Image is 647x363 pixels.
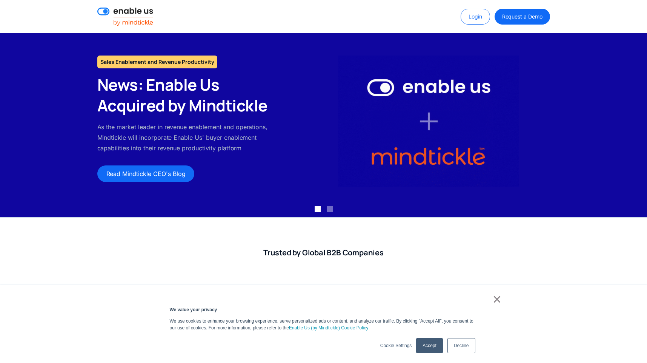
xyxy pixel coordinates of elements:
[170,307,217,312] strong: We value your privacy
[97,74,277,116] h2: News: Enable Us Acquired by Mindtickle
[338,56,519,187] img: Enable Us by Mindtickle
[380,342,412,349] a: Cookie Settings
[289,324,369,331] a: Enable Us (by Mindtickle) Cookie Policy
[97,122,277,153] p: As the market leader in revenue enablement and operations, Mindtickle will incorporate Enable Us'...
[447,338,475,353] a: Decline
[170,318,478,331] p: We use cookies to enhance your browsing experience, serve personalized ads or content, and analyz...
[97,56,217,68] h1: Sales Enablement and Revenue Productivity
[617,25,647,217] div: next slide
[327,206,333,212] div: Show slide 2 of 2
[97,165,195,182] a: Read Mindtickle CEO's Blog
[493,296,502,303] a: ×
[97,248,550,258] h2: Trusted by Global B2B Companies
[495,9,550,25] a: Request a Demo
[315,206,321,212] div: Show slide 1 of 2
[416,338,443,353] a: Accept
[639,355,647,363] iframe: Qualified Messenger
[461,9,490,25] a: Login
